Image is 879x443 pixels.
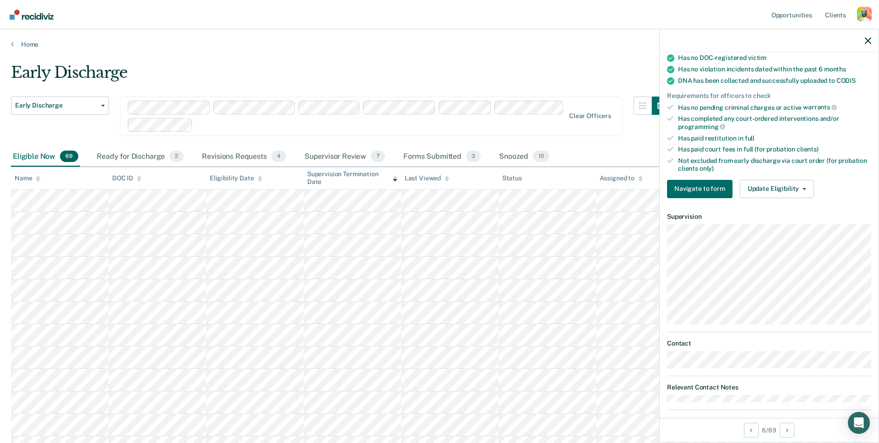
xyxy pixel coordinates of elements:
[678,146,871,153] div: Has paid court fees in full (for probation
[533,151,549,162] span: 10
[678,115,871,130] div: Has completed any court-ordered interventions and/or
[112,174,141,182] div: DOC ID
[678,54,871,62] div: Has no DOC-registered
[678,65,871,73] div: Has no violation incidents dated within the past 6
[502,174,522,182] div: Status
[667,92,871,100] div: Requirements for officers to check
[10,10,54,20] img: Recidiviz
[402,147,483,167] div: Forms Submitted
[11,40,868,49] a: Home
[169,151,184,162] span: 2
[744,423,759,438] button: Previous Opportunity
[569,112,611,120] div: Clear officers
[740,180,814,198] button: Update Eligibility
[307,170,397,186] div: Supervision Termination Date
[780,423,794,438] button: Next Opportunity
[748,54,766,61] span: victim
[667,213,871,221] dt: Supervision
[667,180,732,198] button: Navigate to form
[745,135,754,142] span: full
[667,340,871,347] dt: Contact
[678,123,725,130] span: programming
[210,174,262,182] div: Eligibility Date
[15,102,98,109] span: Early Discharge
[11,147,80,167] div: Eligible Now
[405,174,449,182] div: Last Viewed
[11,63,670,89] div: Early Discharge
[660,418,879,442] div: 6 / 69
[271,151,286,162] span: 4
[600,174,643,182] div: Assigned to
[667,384,871,391] dt: Relevant Contact Notes
[857,7,872,22] button: Profile dropdown button
[95,147,185,167] div: Ready for Discharge
[797,146,819,153] span: clients)
[466,151,481,162] span: 3
[200,147,288,167] div: Revisions Requests
[667,180,736,198] a: Navigate to form link
[848,412,870,434] div: Open Intercom Messenger
[836,77,856,84] span: CODIS
[678,135,871,142] div: Has paid restitution in
[678,77,871,85] div: DNA has been collected and successfully uploaded to
[700,165,714,172] span: only)
[678,157,871,173] div: Not excluded from early discharge via court order (for probation clients
[303,147,387,167] div: Supervisor Review
[60,151,78,162] span: 69
[803,103,837,111] span: warrants
[824,65,846,73] span: months
[371,151,385,162] span: 7
[678,103,871,112] div: Has no pending criminal charges or active
[497,147,551,167] div: Snoozed
[15,174,40,182] div: Name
